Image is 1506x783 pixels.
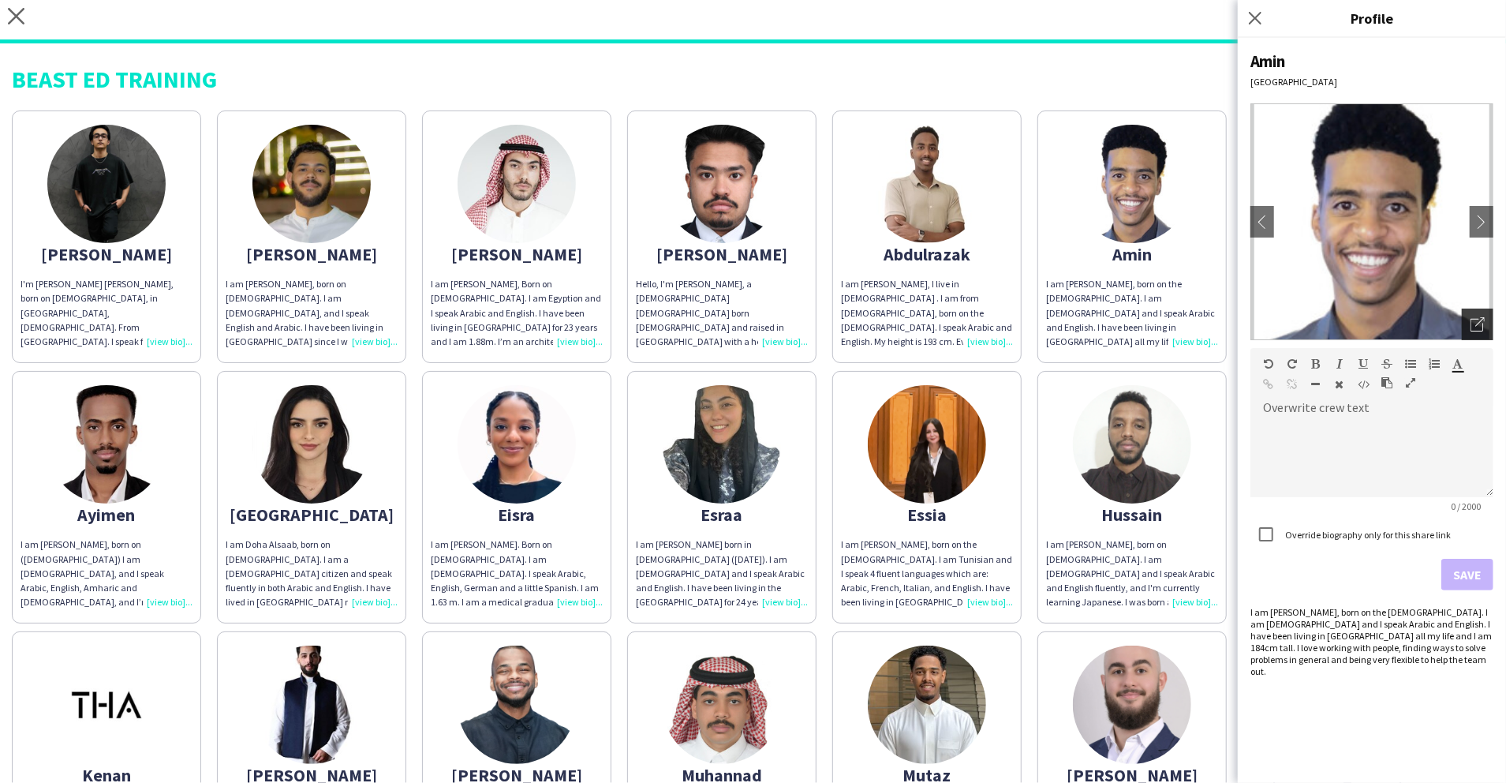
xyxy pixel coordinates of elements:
[47,646,166,764] img: thumb-66f2ebcf244bf.jpeg
[1358,378,1369,391] button: HTML Code
[1282,529,1451,541] label: Override biography only for this share link
[1046,277,1218,349] div: I am [PERSON_NAME], born on the [DEMOGRAPHIC_DATA]. I am [DEMOGRAPHIC_DATA] and I speak Arabic an...
[636,508,808,522] div: Esraa
[21,768,192,782] div: Kenan
[431,247,603,261] div: [PERSON_NAME]
[663,385,781,504] img: thumb-6505bcd4b3f6e.jpg
[1310,358,1321,370] button: Bold
[1405,358,1416,370] button: Unordered List
[1250,103,1493,340] img: Crew avatar or photo
[841,768,1013,782] div: Mutaz
[1381,358,1392,370] button: Strikethrough
[226,277,398,349] div: I am [PERSON_NAME], born on [DEMOGRAPHIC_DATA]. I am [DEMOGRAPHIC_DATA], and I speak English and ...
[868,385,986,504] img: thumb-82badfc0-4813-4214-aaa3-75e8b87418a6.png
[458,125,576,243] img: thumb-653f238d0ea2f.jpeg
[841,247,1013,261] div: Abdulrazak
[1462,309,1493,340] div: Open photos pop-in
[1250,606,1493,677] div: I am [PERSON_NAME], born on the [DEMOGRAPHIC_DATA]. I am [DEMOGRAPHIC_DATA] and I speak Arabic an...
[47,385,166,504] img: thumb-6532ff5e1219d.jpeg
[226,508,398,522] div: [GEOGRAPHIC_DATA]
[1073,125,1191,243] img: thumb-684a051161f1c.jpeg
[252,385,371,504] img: thumb-67028eb7db63a.jpeg
[1046,508,1218,522] div: Hussain
[1046,247,1218,261] div: Amin
[1334,358,1345,370] button: Italic
[1263,358,1274,370] button: Undo
[1073,646,1191,764] img: thumb-8f4405d7-95fa-4085-bacd-47d82f72dd93.jpg
[226,768,398,782] div: [PERSON_NAME]
[841,277,1013,349] div: I am [PERSON_NAME], I live in [DEMOGRAPHIC_DATA] . I am from [DEMOGRAPHIC_DATA], born on the [DEM...
[226,538,398,609] div: I am Doha Alsaab, born on [DEMOGRAPHIC_DATA]. I am a [DEMOGRAPHIC_DATA] citizen and speak fluentl...
[21,508,192,522] div: Ayimen
[47,125,166,243] img: thumb-66face8c7cb5f.png
[1046,538,1218,609] div: I am [PERSON_NAME], born on [DEMOGRAPHIC_DATA]. I am [DEMOGRAPHIC_DATA] and I speak Arabic and En...
[841,508,1013,522] div: Essia
[636,247,808,261] div: [PERSON_NAME]
[458,646,576,764] img: thumb-b0625f34-5afb-4d5a-8ceb-bf27bf4de888.png
[636,768,808,782] div: Muhannad
[1452,358,1463,370] button: Text Color
[21,247,192,261] div: [PERSON_NAME]
[1358,358,1369,370] button: Underline
[636,277,808,349] div: Hello, I'm [PERSON_NAME], a [DEMOGRAPHIC_DATA] [DEMOGRAPHIC_DATA] born [DEMOGRAPHIC_DATA] and rai...
[1287,358,1298,370] button: Redo
[252,646,371,764] img: thumb-65146b390ae2b.jpeg
[12,67,1494,91] div: BEAST ED TRAINING
[868,125,986,243] img: thumb-672a090266d67.jpeg
[663,125,781,243] img: thumb-66176372904e6.jpeg
[1310,378,1321,391] button: Horizontal Line
[431,768,603,782] div: [PERSON_NAME]
[21,538,192,665] span: I am [PERSON_NAME], born on ([DEMOGRAPHIC_DATA]) I am [DEMOGRAPHIC_DATA], and I speak Arabic, Eng...
[431,277,603,349] div: I am [PERSON_NAME], Born on [DEMOGRAPHIC_DATA]. I am Egyption and I speak Arabic and English. I h...
[458,385,576,504] img: thumb-687e8fdc15c82.jpeg
[1250,76,1493,88] div: [GEOGRAPHIC_DATA]
[226,247,398,261] div: [PERSON_NAME]
[1250,51,1493,72] div: Amin
[841,538,1013,609] div: I am [PERSON_NAME], born on the [DEMOGRAPHIC_DATA]. I am Tunisian and I speak 4 fluent languages ...
[1334,378,1345,391] button: Clear Formatting
[1405,377,1416,389] button: Fullscreen
[1429,358,1440,370] button: Ordered List
[663,646,781,764] img: thumb-683707b58b126.jpg
[868,646,986,764] img: thumb-677fe03e49eea.jpeg
[431,508,603,522] div: Eisra
[252,125,371,243] img: thumb-684aa6d6f0012.jpg
[1238,8,1506,28] h3: Profile
[1046,768,1218,782] div: [PERSON_NAME]
[431,538,603,609] div: I am [PERSON_NAME]. Born on [DEMOGRAPHIC_DATA]. I am [DEMOGRAPHIC_DATA]. I speak Arabic, English,...
[21,277,192,349] div: I'm [PERSON_NAME] [PERSON_NAME], born on [DEMOGRAPHIC_DATA], in [GEOGRAPHIC_DATA], [DEMOGRAPHIC_D...
[1381,377,1392,389] button: Paste as plain text
[1438,500,1493,512] span: 0 / 2000
[636,538,808,609] div: I am [PERSON_NAME] born in [DEMOGRAPHIC_DATA] ([DATE]). I am [DEMOGRAPHIC_DATA] and I speak Arabi...
[1073,385,1191,504] img: thumb-688651a3d1c5e.png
